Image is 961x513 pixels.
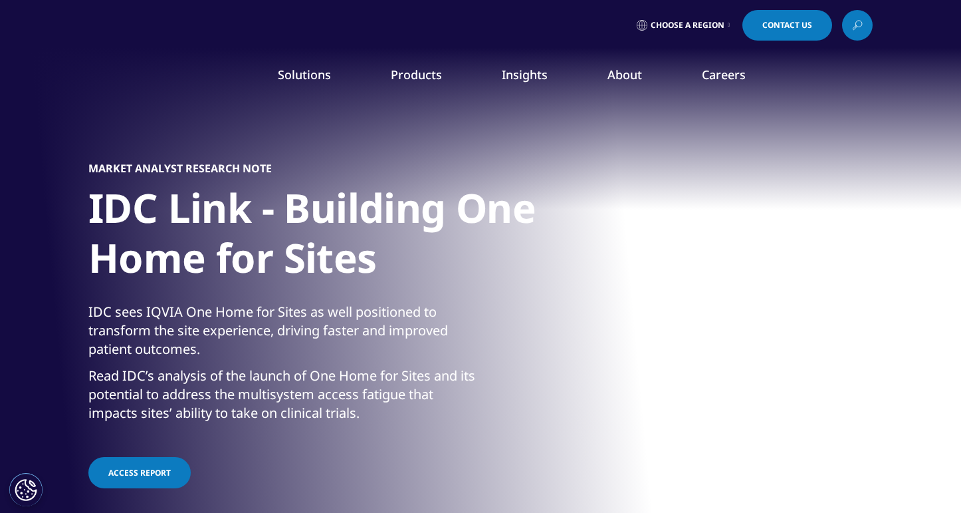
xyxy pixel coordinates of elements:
a: Careers [702,67,746,83]
button: Cookie 設定 [9,473,43,506]
h5: MARKET ANALYST RESEARCH NOTE [88,162,272,175]
nav: Primary [200,47,873,109]
p: Read IDC’s analysis of the launch of One Home for Sites and its potential to address the multisys... [88,367,477,430]
span: Choose a Region [651,20,724,31]
h1: IDC Link - Building One Home for Sites [88,183,587,291]
a: Solutions [278,67,331,83]
a: Insights [502,67,548,83]
p: IDC sees IQVIA One Home for Sites as well positioned to transform the site experience, driving fa... [88,303,477,367]
a: ACCESS REPORT [88,457,191,488]
a: Contact Us [742,10,832,41]
a: About [607,67,642,83]
span: ACCESS REPORT [108,467,171,478]
span: Contact Us [762,21,812,29]
a: Products [391,67,442,83]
